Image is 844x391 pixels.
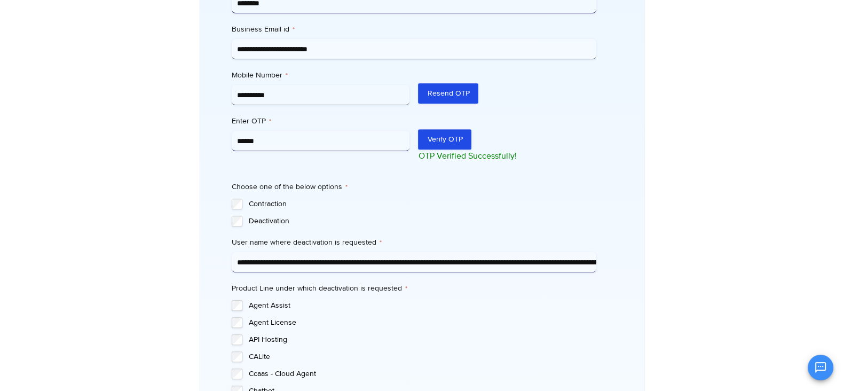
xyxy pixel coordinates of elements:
[232,116,410,127] label: Enter OTP
[249,351,596,362] label: CALite
[232,237,596,248] label: User name where deactivation is requested
[232,283,407,294] legend: Product Line under which deactivation is requested
[249,369,596,379] label: Ccaas - Cloud Agent
[249,199,596,209] label: Contraction
[808,355,833,380] button: Open chat
[232,24,596,35] label: Business Email id
[418,83,478,104] button: Resend OTP
[418,150,596,162] p: OTP Verified Successfully!
[232,182,348,192] legend: Choose one of the below options
[249,300,596,311] label: Agent Assist
[232,70,410,81] label: Mobile Number
[249,334,596,345] label: API Hosting
[418,129,471,150] button: Verify OTP
[249,317,596,328] label: Agent License
[249,216,596,226] label: Deactivation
